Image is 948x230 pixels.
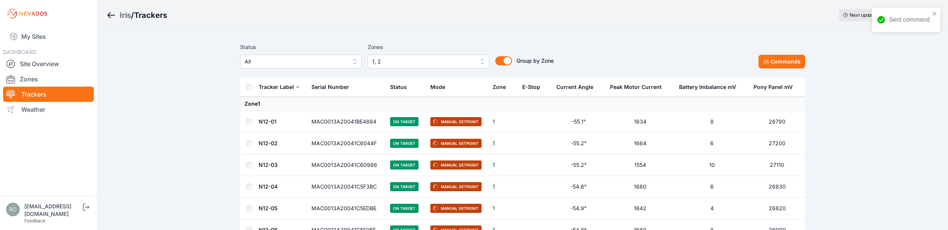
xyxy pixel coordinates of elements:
[675,154,749,176] td: 10
[259,205,277,211] a: N12-05
[493,83,506,91] div: Zone
[430,117,482,126] span: Manual Setpoint
[522,78,546,96] button: E-Stop
[749,111,805,133] td: 26790
[749,176,805,198] td: 26830
[754,83,793,91] div: Pony Panel mV
[368,55,489,68] button: 1, 2
[240,97,805,111] td: Zone 1
[605,154,675,176] td: 1554
[675,176,749,198] td: 6
[311,78,355,96] button: Serial Number
[106,5,167,25] nav: Breadcrumb
[430,182,482,191] span: Manual Setpoint
[754,78,799,96] button: Pony Panel mV
[307,111,386,133] td: MAC0013A20041BE4884
[552,176,606,198] td: -54.6°
[605,176,675,198] td: 1680
[368,43,489,52] label: Zones
[245,57,346,66] span: All
[311,83,349,91] div: Serial Number
[3,71,94,87] a: Zones
[758,55,805,68] button: Commands
[120,10,131,21] a: Iris
[430,160,482,170] span: Manual Setpoint
[675,198,749,219] td: 4
[749,133,805,154] td: 27200
[679,83,736,91] div: Battery Imbalance mV
[259,118,276,125] a: N12-01
[430,78,451,96] button: Mode
[493,78,512,96] button: Zone
[605,198,675,219] td: 1642
[307,154,386,176] td: MAC0013A20041C60986
[610,78,668,96] button: Peak Motor Current
[610,83,662,91] div: Peak Motor Current
[675,133,749,154] td: 6
[307,176,386,198] td: MAC0013A20041C5F3BC
[679,78,742,96] button: Battery Imbalance mV
[889,15,930,24] div: Sent command
[552,198,606,219] td: -54.9°
[488,133,517,154] td: 1
[932,11,937,17] button: close
[259,83,294,91] div: Tracker Label
[430,204,482,213] span: Manual Setpoint
[390,204,419,213] span: On Target
[552,154,606,176] td: -55.2°
[131,10,134,21] span: /
[522,83,540,91] div: E-Stop
[240,43,362,52] label: Status
[259,183,278,190] a: N12-04
[430,83,445,91] div: Mode
[430,139,482,148] span: Manual Setpoint
[390,117,419,126] span: On Target
[3,87,94,102] a: Trackers
[240,55,362,68] button: All
[3,56,94,71] a: Site Overview
[552,133,606,154] td: -55.2°
[307,133,386,154] td: MAC0013A20041C6044F
[259,78,300,96] button: Tracker Label
[605,111,675,133] td: 1634
[488,111,517,133] td: 1
[3,49,36,55] span: DASHBOARD
[3,27,94,46] a: My Sites
[749,198,805,219] td: 26820
[24,203,81,218] div: [EMAIL_ADDRESS][DOMAIN_NAME]
[259,140,278,146] a: N12-02
[749,154,805,176] td: 27110
[552,111,606,133] td: -55.1°
[6,203,20,216] img: rono@prim.com
[390,78,413,96] button: Status
[6,8,49,20] img: Nevados
[24,218,46,224] a: Feedback
[488,176,517,198] td: 1
[390,160,419,170] span: On Target
[390,182,419,191] span: On Target
[488,154,517,176] td: 1
[372,57,474,66] span: 1, 2
[605,133,675,154] td: 1664
[307,198,386,219] td: MAC0013A20041C5EDBE
[556,78,599,96] button: Current Angle
[259,162,278,168] a: N12-03
[556,83,593,91] div: Current Angle
[488,198,517,219] td: 1
[390,83,407,91] div: Status
[134,10,167,21] h3: Trackers
[3,102,94,117] a: Weather
[390,139,419,148] span: On Target
[517,57,554,64] span: Group by Zone
[675,111,749,133] td: 8
[850,12,881,18] span: Next update in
